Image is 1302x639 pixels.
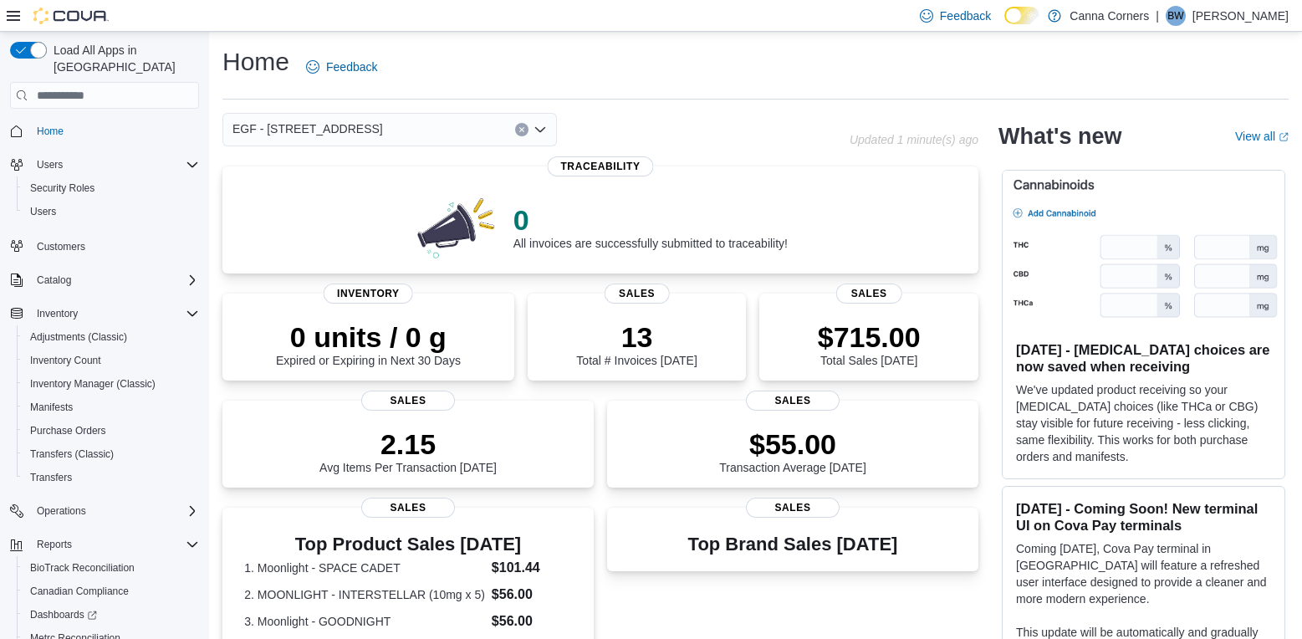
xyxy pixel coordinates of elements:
span: Customers [30,235,199,256]
button: Transfers [17,466,206,489]
img: 0 [413,193,500,260]
p: Canna Corners [1070,6,1149,26]
span: Sales [836,284,901,304]
a: Canadian Compliance [23,581,135,601]
a: View allExternal link [1235,130,1289,143]
button: Home [3,119,206,143]
span: Users [30,155,199,175]
span: Purchase Orders [30,424,106,437]
a: Transfers (Classic) [23,444,120,464]
button: Inventory Manager (Classic) [17,372,206,396]
span: Traceability [547,156,653,176]
span: Inventory Count [30,354,101,367]
span: Home [30,120,199,141]
button: Catalog [30,270,78,290]
button: Inventory [3,302,206,325]
span: EGF - [STREET_ADDRESS] [232,119,383,139]
span: Inventory [37,307,78,320]
span: Inventory Manager (Classic) [30,377,156,391]
div: Avg Items Per Transaction [DATE] [319,427,497,474]
span: Sales [604,284,669,304]
span: Users [37,158,63,171]
div: Transaction Average [DATE] [719,427,866,474]
a: BioTrack Reconciliation [23,558,141,578]
p: 13 [576,320,697,354]
a: Users [23,202,63,222]
span: BioTrack Reconciliation [30,561,135,575]
span: Catalog [37,273,71,287]
span: Transfers [30,471,72,484]
span: Feedback [940,8,991,24]
a: Security Roles [23,178,101,198]
span: Catalog [30,270,199,290]
input: Dark Mode [1004,7,1039,24]
dd: $56.00 [492,611,572,631]
span: Inventory Manager (Classic) [23,374,199,394]
span: Inventory [30,304,199,324]
dd: $56.00 [492,585,572,605]
span: Load All Apps in [GEOGRAPHIC_DATA] [47,42,199,75]
span: Operations [37,504,86,518]
button: Manifests [17,396,206,419]
span: Adjustments (Classic) [30,330,127,344]
span: Canadian Compliance [30,585,129,598]
span: Manifests [30,401,73,414]
h3: [DATE] - [MEDICAL_DATA] choices are now saved when receiving [1016,341,1271,375]
a: Customers [30,237,92,257]
button: Reports [30,534,79,555]
span: Reports [37,538,72,551]
button: Users [17,200,206,223]
p: $715.00 [818,320,921,354]
button: Users [30,155,69,175]
a: Dashboards [23,605,104,625]
button: Open list of options [534,123,547,136]
span: Customers [37,240,85,253]
button: Operations [30,501,93,521]
dt: 2. MOONLIGHT - INTERSTELLAR (10mg x 5) [244,586,485,603]
p: We've updated product receiving so your [MEDICAL_DATA] choices (like THCa or CBG) stay visible fo... [1016,381,1271,465]
button: Catalog [3,268,206,292]
button: Transfers (Classic) [17,442,206,466]
img: Cova [33,8,109,24]
p: 0 [513,203,788,237]
span: Reports [30,534,199,555]
span: Sales [361,498,455,518]
span: Dashboards [23,605,199,625]
h3: Top Brand Sales [DATE] [688,534,898,555]
button: Inventory [30,304,84,324]
p: 2.15 [319,427,497,461]
span: Canadian Compliance [23,581,199,601]
p: $55.00 [719,427,866,461]
h3: Top Product Sales [DATE] [244,534,571,555]
button: Operations [3,499,206,523]
a: Inventory Manager (Classic) [23,374,162,394]
span: Transfers (Classic) [23,444,199,464]
a: Adjustments (Classic) [23,327,134,347]
div: Expired or Expiring in Next 30 Days [276,320,461,367]
div: All invoices are successfully submitted to traceability! [513,203,788,250]
a: Transfers [23,468,79,488]
button: Reports [3,533,206,556]
span: Dark Mode [1004,24,1005,25]
span: Sales [746,391,840,411]
span: Security Roles [30,181,94,195]
span: Security Roles [23,178,199,198]
a: Feedback [299,50,384,84]
button: Purchase Orders [17,419,206,442]
dd: $101.44 [492,558,572,578]
span: Home [37,125,64,138]
p: Coming [DATE], Cova Pay terminal in [GEOGRAPHIC_DATA] will feature a refreshed user interface des... [1016,540,1271,607]
dt: 3. Moonlight - GOODNIGHT [244,613,485,630]
h2: What's new [998,123,1121,150]
button: Customers [3,233,206,258]
a: Home [30,121,70,141]
span: Manifests [23,397,199,417]
button: Security Roles [17,176,206,200]
a: Purchase Orders [23,421,113,441]
p: Updated 1 minute(s) ago [850,133,978,146]
span: Inventory [324,284,413,304]
button: Canadian Compliance [17,580,206,603]
span: Sales [746,498,840,518]
a: Inventory Count [23,350,108,371]
span: Sales [361,391,455,411]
